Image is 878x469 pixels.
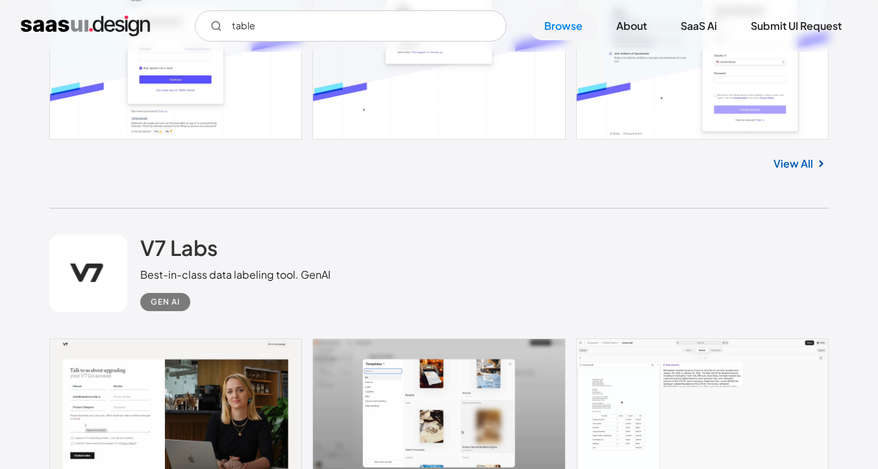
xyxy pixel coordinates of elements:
[195,10,507,42] input: Search UI designs you're looking for...
[665,12,733,40] a: SaaS Ai
[773,156,813,171] a: View All
[735,12,857,40] a: Submit UI Request
[529,12,598,40] a: Browse
[140,234,218,267] a: V7 Labs
[140,267,331,283] div: Best-in-class data labeling tool. GenAI
[140,234,218,260] h2: V7 Labs
[601,12,662,40] a: About
[195,10,507,42] form: Email Form
[21,16,150,36] a: home
[151,294,180,310] div: Gen AI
